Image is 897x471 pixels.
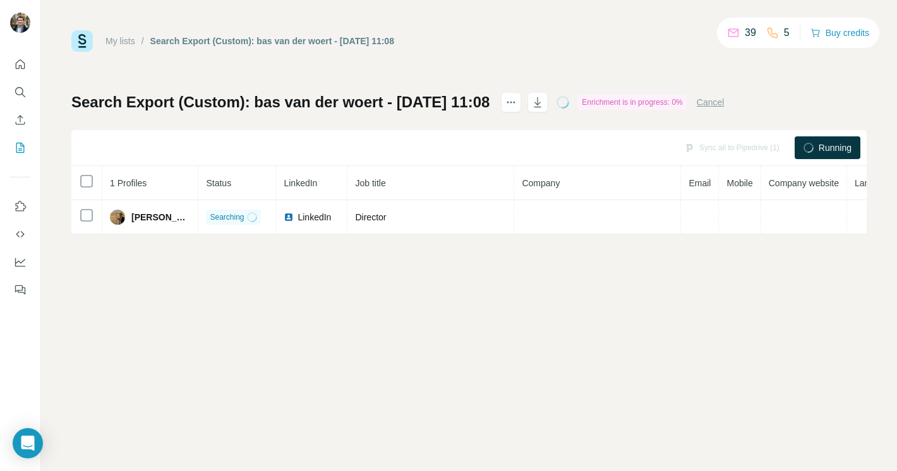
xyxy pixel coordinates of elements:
[745,25,756,40] p: 39
[578,95,686,110] div: Enrichment is in progress: 0%
[10,251,30,273] button: Dashboard
[855,178,888,188] span: Landline
[10,13,30,33] img: Avatar
[141,35,144,47] li: /
[10,223,30,246] button: Use Surfe API
[810,24,869,42] button: Buy credits
[71,92,490,112] h1: Search Export (Custom): bas van der woert - [DATE] 11:08
[110,210,125,225] img: Avatar
[355,212,386,222] span: Director
[10,109,30,131] button: Enrich CSV
[105,36,135,46] a: My lists
[689,178,711,188] span: Email
[298,211,331,224] span: LinkedIn
[10,195,30,218] button: Use Surfe on LinkedIn
[284,212,294,222] img: LinkedIn logo
[819,141,852,154] span: Running
[501,92,521,112] button: actions
[206,178,231,188] span: Status
[522,178,560,188] span: Company
[284,178,317,188] span: LinkedIn
[210,212,244,223] span: Searching
[10,136,30,159] button: My lists
[131,211,190,224] span: [PERSON_NAME]
[769,178,839,188] span: Company website
[150,35,394,47] div: Search Export (Custom): bas van der woert - [DATE] 11:08
[110,178,147,188] span: 1 Profiles
[10,81,30,104] button: Search
[10,53,30,76] button: Quick start
[13,428,43,458] div: Open Intercom Messenger
[697,96,725,109] button: Cancel
[71,30,93,52] img: Surfe Logo
[726,178,752,188] span: Mobile
[355,178,385,188] span: Job title
[10,278,30,301] button: Feedback
[784,25,790,40] p: 5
